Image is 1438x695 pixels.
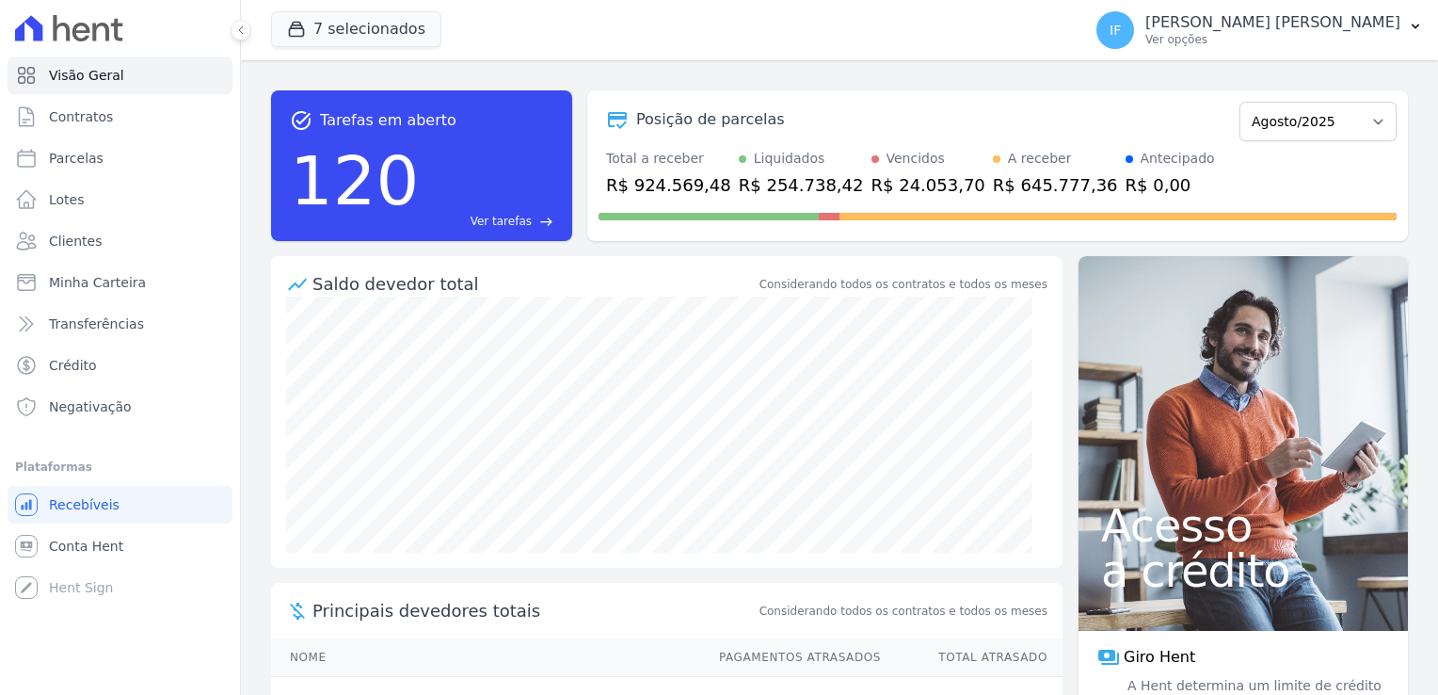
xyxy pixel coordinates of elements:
[49,537,123,556] span: Conta Hent
[8,305,232,343] a: Transferências
[8,57,232,94] a: Visão Geral
[49,149,104,168] span: Parcelas
[320,109,456,132] span: Tarefas em aberto
[759,276,1047,293] div: Considerando todos os contratos e todos os meses
[49,190,85,209] span: Lotes
[8,264,232,301] a: Minha Carteira
[290,132,419,230] div: 120
[887,149,945,169] div: Vencidos
[882,638,1063,677] th: Total Atrasado
[1101,548,1385,593] span: a crédito
[49,232,102,251] span: Clientes
[636,108,785,131] div: Posição de parcelas
[271,638,701,677] th: Nome
[15,456,225,478] div: Plataformas
[8,139,232,177] a: Parcelas
[49,273,146,292] span: Minha Carteira
[49,315,144,333] span: Transferências
[471,213,532,230] span: Ver tarefas
[739,172,864,198] div: R$ 254.738,42
[1124,646,1195,669] span: Giro Hent
[701,638,882,677] th: Pagamentos Atrasados
[49,495,120,514] span: Recebíveis
[1126,172,1215,198] div: R$ 0,00
[1145,13,1400,32] p: [PERSON_NAME] [PERSON_NAME]
[1008,149,1072,169] div: A receber
[8,181,232,218] a: Lotes
[606,149,731,169] div: Total a receber
[312,271,756,297] div: Saldo devedor total
[8,222,232,260] a: Clientes
[8,388,232,426] a: Negativação
[754,149,825,169] div: Liquidados
[49,356,97,375] span: Crédito
[759,603,1047,620] span: Considerando todos os contratos e todos os meses
[8,347,232,384] a: Crédito
[1141,149,1215,169] div: Antecipado
[1110,24,1121,37] span: IF
[49,397,132,416] span: Negativação
[606,172,731,198] div: R$ 924.569,48
[871,172,985,198] div: R$ 24.053,70
[271,11,441,47] button: 7 selecionados
[8,527,232,565] a: Conta Hent
[49,107,113,126] span: Contratos
[426,213,553,230] a: Ver tarefas east
[1145,32,1400,47] p: Ver opções
[1101,503,1385,548] span: Acesso
[993,172,1118,198] div: R$ 645.777,36
[1081,4,1438,57] button: IF [PERSON_NAME] [PERSON_NAME] Ver opções
[312,598,756,623] span: Principais devedores totais
[8,98,232,136] a: Contratos
[539,215,553,229] span: east
[290,109,312,132] span: task_alt
[8,486,232,524] a: Recebíveis
[49,66,124,85] span: Visão Geral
